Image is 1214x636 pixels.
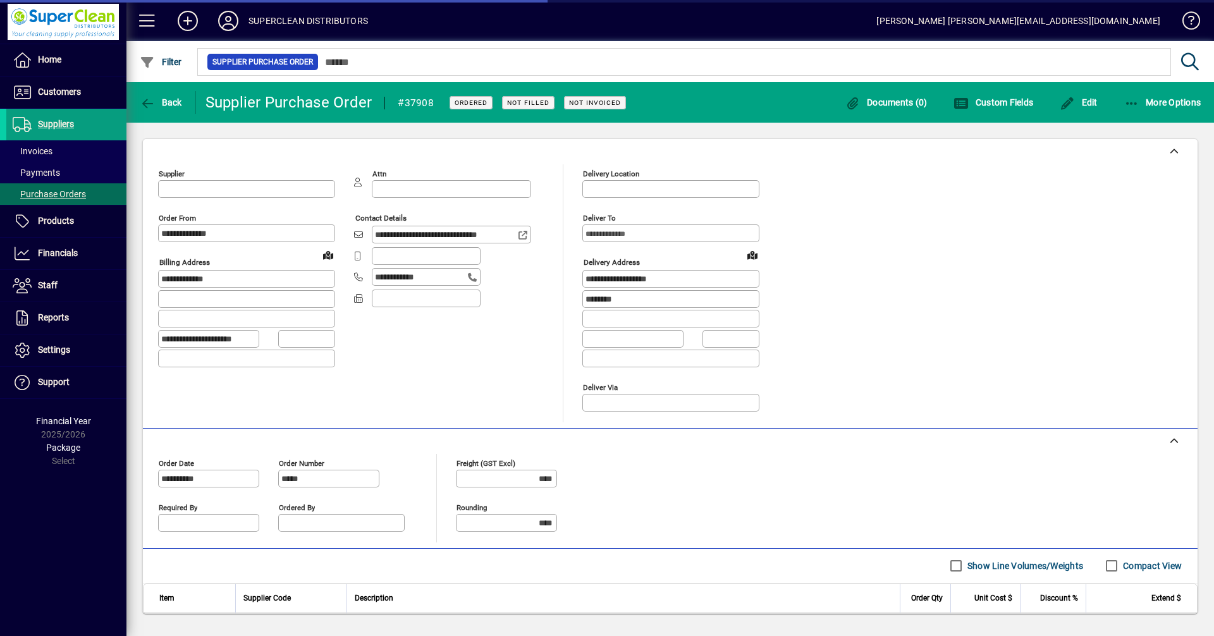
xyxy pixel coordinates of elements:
span: Not Filled [507,99,549,107]
span: Products [38,216,74,226]
mat-label: Order date [159,458,194,467]
mat-label: Deliver via [583,382,618,391]
mat-label: Deliver To [583,214,616,223]
span: Home [38,54,61,64]
span: Payments [13,168,60,178]
span: Financial Year [36,416,91,426]
mat-label: Supplier [159,169,185,178]
span: Package [46,443,80,453]
span: Ordered [455,99,487,107]
a: Payments [6,162,126,183]
mat-label: Order from [159,214,196,223]
a: Purchase Orders [6,183,126,205]
mat-label: Ordered by [279,503,315,511]
label: Show Line Volumes/Weights [965,560,1083,572]
span: Settings [38,345,70,355]
span: Invoices [13,146,52,156]
button: Custom Fields [950,91,1036,114]
a: Reports [6,302,126,334]
span: Customers [38,87,81,97]
label: Compact View [1120,560,1182,572]
span: Support [38,377,70,387]
span: Edit [1060,97,1098,107]
a: View on map [742,245,763,265]
button: Back [137,91,185,114]
button: More Options [1121,91,1205,114]
button: Edit [1057,91,1101,114]
a: View on map [318,245,338,265]
a: Financials [6,238,126,269]
span: More Options [1124,97,1201,107]
a: Support [6,367,126,398]
mat-label: Freight (GST excl) [457,458,515,467]
a: Customers [6,76,126,108]
div: #37908 [398,93,434,113]
span: Item [159,591,175,605]
div: SUPERCLEAN DISTRIBUTORS [248,11,368,31]
a: Products [6,205,126,237]
span: Not Invoiced [569,99,621,107]
span: Documents (0) [845,97,928,107]
button: Add [168,9,208,32]
span: Supplier Purchase Order [212,56,313,68]
mat-label: Required by [159,503,197,511]
span: Description [355,591,393,605]
span: Staff [38,280,58,290]
span: Extend $ [1151,591,1181,605]
mat-label: Attn [372,169,386,178]
a: Invoices [6,140,126,162]
span: Supplier Code [243,591,291,605]
div: [PERSON_NAME] [PERSON_NAME][EMAIL_ADDRESS][DOMAIN_NAME] [876,11,1160,31]
button: Filter [137,51,185,73]
a: Settings [6,334,126,366]
a: Knowledge Base [1173,3,1198,44]
span: Filter [140,57,182,67]
span: Financials [38,248,78,258]
span: Order Qty [911,591,943,605]
div: Supplier Purchase Order [205,92,372,113]
span: Custom Fields [953,97,1033,107]
app-page-header-button: Back [126,91,196,114]
button: Profile [208,9,248,32]
mat-label: Order number [279,458,324,467]
span: Unit Cost $ [974,591,1012,605]
span: Back [140,97,182,107]
mat-label: Rounding [457,503,487,511]
mat-label: Delivery Location [583,169,639,178]
span: Reports [38,312,69,322]
span: Suppliers [38,119,74,129]
button: Documents (0) [842,91,931,114]
span: Purchase Orders [13,189,86,199]
span: Discount % [1040,591,1078,605]
a: Home [6,44,126,76]
a: Staff [6,270,126,302]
